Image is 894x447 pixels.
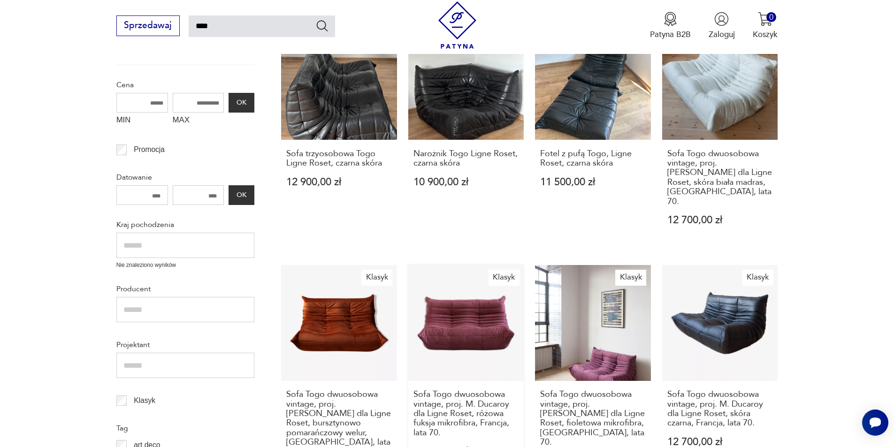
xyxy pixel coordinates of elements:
[758,12,772,26] img: Ikona koszyka
[650,12,691,40] a: Ikona medaluPatyna B2B
[281,24,397,247] a: KlasykSofa trzyosobowa Togo Ligne Roset, czarna skóraSofa trzyosobowa Togo Ligne Roset, czarna sk...
[535,24,651,247] a: KlasykFotel z pufą Togo, Ligne Roset, czarna skóraFotel z pufą Togo, Ligne Roset, czarna skóra11 ...
[315,19,329,32] button: Szukaj
[229,185,254,205] button: OK
[766,12,776,22] div: 0
[540,390,646,447] h3: Sofa Togo dwuosobowa vintage, proj. [PERSON_NAME] dla Ligne Roset, fioletowa mikrofibra, [GEOGRAP...
[714,12,729,26] img: Ikonka użytkownika
[662,24,778,247] a: KlasykSofa Togo dwuosobowa vintage, proj. M. Ducaroy dla Ligne Roset, skóra biała madras, Francja...
[116,79,254,91] p: Cena
[753,12,778,40] button: 0Koszyk
[116,219,254,231] p: Kraj pochodzenia
[709,29,735,40] p: Zaloguj
[286,149,392,168] h3: Sofa trzyosobowa Togo Ligne Roset, czarna skóra
[116,171,254,183] p: Datowanie
[667,437,773,447] p: 12 700,00 zł
[667,149,773,206] h3: Sofa Togo dwuosobowa vintage, proj. [PERSON_NAME] dla Ligne Roset, skóra biała madras, [GEOGRAPHI...
[709,12,735,40] button: Zaloguj
[540,177,646,187] p: 11 500,00 zł
[116,15,180,36] button: Sprzedawaj
[116,23,180,30] a: Sprzedawaj
[413,390,519,438] h3: Sofa Togo dwuosobowa vintage, proj. M. Ducaroy dla Ligne Roset, różowa fuksja mikrofibra, Francja...
[540,149,646,168] h3: Fotel z pufą Togo, Ligne Roset, czarna skóra
[413,149,519,168] h3: Narożnik Togo Ligne Roset, czarna skóra
[116,261,254,270] p: Nie znaleziono wyników
[116,339,254,351] p: Projektant
[663,12,678,26] img: Ikona medalu
[667,215,773,225] p: 12 700,00 zł
[229,93,254,113] button: OK
[116,283,254,295] p: Producent
[116,113,168,130] label: MIN
[753,29,778,40] p: Koszyk
[134,144,165,156] p: Promocja
[434,1,481,49] img: Patyna - sklep z meblami i dekoracjami vintage
[667,390,773,428] h3: Sofa Togo dwuosobowa vintage, proj. M. Ducaroy dla Ligne Roset, skóra czarna, Francja, lata 70.
[862,409,888,436] iframe: Smartsupp widget button
[650,12,691,40] button: Patyna B2B
[116,422,254,434] p: Tag
[413,177,519,187] p: 10 900,00 zł
[650,29,691,40] p: Patyna B2B
[173,113,224,130] label: MAX
[408,24,524,247] a: KlasykNarożnik Togo Ligne Roset, czarna skóraNarożnik Togo Ligne Roset, czarna skóra10 900,00 zł
[286,177,392,187] p: 12 900,00 zł
[134,394,155,407] p: Klasyk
